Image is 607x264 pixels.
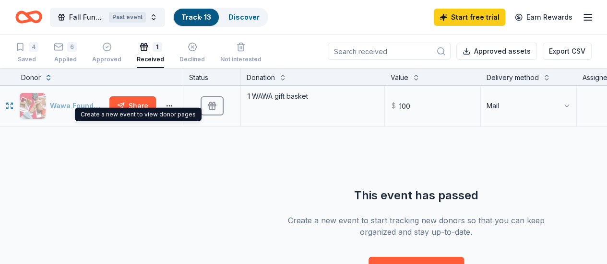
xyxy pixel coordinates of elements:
button: Approved [92,38,121,68]
button: Export CSV [543,43,592,60]
div: Saved [15,56,38,63]
div: 1 [153,42,162,52]
div: Received [137,56,164,63]
div: Not interested [220,56,262,63]
div: Delivery method [487,72,539,83]
div: 6 [67,42,77,52]
div: 4 [29,42,38,52]
a: Home [15,6,42,28]
input: Search received [328,43,451,60]
div: Applied [54,56,77,63]
a: Discover [228,13,260,21]
a: Earn Rewards [509,9,578,26]
button: Track· 13Discover [173,8,268,27]
div: This event has passed [278,188,554,203]
button: Not interested [220,38,262,68]
div: Donor [21,72,41,83]
div: Donation [247,72,275,83]
span: Fall Fundraiser 24-25 SY [69,11,105,23]
a: Start free trial [434,9,505,26]
div: Declined [179,56,205,63]
div: Create a new event to view donor pages [75,108,202,121]
div: Approved [92,56,121,63]
button: Share [109,96,156,115]
textarea: 1 WAWA gift basket [242,87,383,125]
div: Create a new event to start tracking new donors so that you can keep organized and stay up-to-date. [278,215,554,238]
div: Status [183,68,241,85]
button: 4Saved [15,38,38,68]
div: Value [391,72,408,83]
button: Approved assets [456,43,537,60]
button: 6Applied [54,38,77,68]
button: 1Received [137,38,164,68]
div: Past event [109,12,146,23]
button: Declined [179,38,205,68]
button: Fall Fundraiser 24-25 SYPast event [50,8,165,27]
a: Track· 13 [181,13,211,21]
